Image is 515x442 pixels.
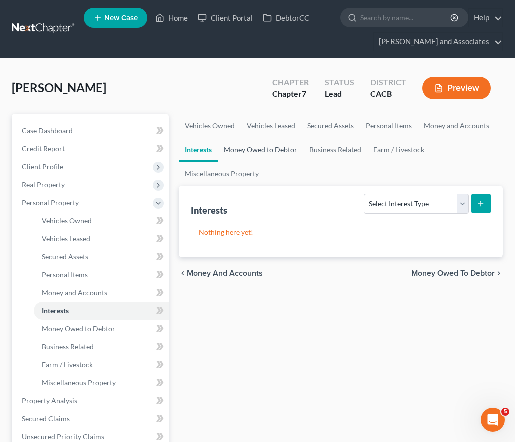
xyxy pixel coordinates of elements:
span: Farm / Livestock [42,360,93,369]
span: Personal Items [42,270,88,279]
i: chevron_left [179,269,187,277]
span: Vehicles Leased [42,234,90,243]
span: Interests [42,306,69,315]
span: 5 [501,408,509,416]
a: Money and Accounts [418,114,495,138]
a: Farm / Livestock [367,138,430,162]
a: Money Owed to Debtor [218,138,303,162]
a: Credit Report [14,140,169,158]
div: CACB [370,88,406,100]
a: Personal Items [34,266,169,284]
a: [PERSON_NAME] and Associates [374,33,502,51]
a: Vehicles Owned [179,114,241,138]
span: Unsecured Priority Claims [22,432,104,441]
a: Secured Assets [301,114,360,138]
a: Money Owed to Debtor [34,320,169,338]
iframe: Intercom live chat [481,408,505,432]
a: DebtorCC [258,9,314,27]
a: Vehicles Owned [34,212,169,230]
a: Personal Items [360,114,418,138]
a: Interests [179,138,218,162]
span: Case Dashboard [22,126,73,135]
span: Business Related [42,342,94,351]
input: Search by name... [360,8,452,27]
span: Secured Claims [22,414,70,423]
a: Vehicles Leased [34,230,169,248]
div: District [370,77,406,88]
button: Preview [422,77,491,99]
a: Business Related [303,138,367,162]
span: Client Profile [22,162,63,171]
a: Business Related [34,338,169,356]
span: [PERSON_NAME] [12,80,106,95]
span: New Case [104,14,138,22]
span: Property Analysis [22,396,77,405]
span: Vehicles Owned [42,216,92,225]
a: Miscellaneous Property [34,374,169,392]
a: Interests [34,302,169,320]
span: Miscellaneous Property [42,378,116,387]
div: Interests [191,204,227,216]
div: Chapter [272,77,309,88]
button: Money Owed to Debtor chevron_right [411,269,503,277]
div: Status [325,77,354,88]
div: Lead [325,88,354,100]
a: Property Analysis [14,392,169,410]
span: Personal Property [22,198,79,207]
a: Home [150,9,193,27]
a: Farm / Livestock [34,356,169,374]
div: Chapter [272,88,309,100]
span: Real Property [22,180,65,189]
span: 7 [302,89,306,98]
a: Money and Accounts [34,284,169,302]
span: Secured Assets [42,252,88,261]
span: Money Owed to Debtor [42,324,115,333]
span: Money and Accounts [187,269,263,277]
span: Money Owed to Debtor [411,269,495,277]
i: chevron_right [495,269,503,277]
a: Secured Claims [14,410,169,428]
span: Money and Accounts [42,288,107,297]
a: Client Portal [193,9,258,27]
p: Nothing here yet! [199,227,483,237]
a: Case Dashboard [14,122,169,140]
a: Vehicles Leased [241,114,301,138]
a: Miscellaneous Property [179,162,265,186]
span: Credit Report [22,144,65,153]
a: Help [469,9,502,27]
button: chevron_left Money and Accounts [179,269,263,277]
a: Secured Assets [34,248,169,266]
